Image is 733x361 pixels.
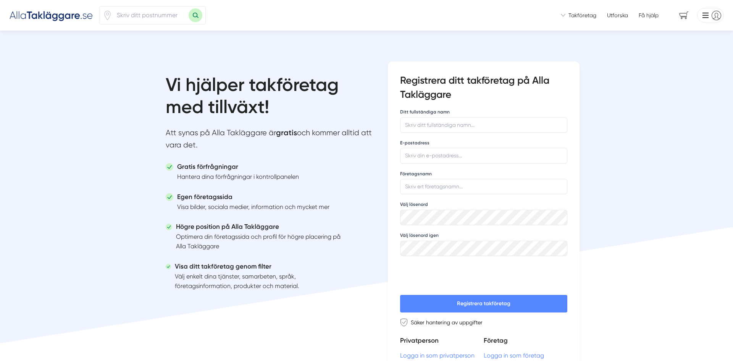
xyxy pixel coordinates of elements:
div: Säker hantering av uppgifter [400,319,567,326]
svg: Pin / Karta [103,11,112,20]
h5: Visa ditt takföretag genom filter [175,261,351,272]
strong: gratis [276,128,297,137]
h5: Företag [484,335,567,352]
span: Få hjälp [639,11,659,19]
a: Utforska [607,11,628,19]
h1: Vi hjälper takföretag med tillväxt! [166,74,376,124]
p: Välj enkelt dina tjänster, samarbeten, språk, företagsinformation, produkter och material. [175,272,351,291]
button: Sök med postnummer [189,8,202,22]
span: Klicka för att använda din position. [103,11,112,20]
p: Visa bilder, sociala medier, information och mycket mer [177,202,329,212]
input: Skriv ditt fullständiga namn... [400,117,567,133]
label: Ditt fullständiga namn [400,109,450,115]
p: Optimera din företagssida och profil för högre placering på Alla Takläggare [176,232,351,251]
h5: Gratis förfrågningar [177,162,299,172]
iframe: reCAPTCHA [400,262,516,292]
p: Att synas på Alla Takläggare är och kommer alltid att vara det. [166,127,376,155]
span: Takföretag [568,11,596,19]
label: E-postadress [400,140,429,146]
button: Registrera takföretag [400,295,567,312]
h5: Privatperson [400,335,484,352]
span: navigation-cart [674,9,694,22]
input: Skriv ditt postnummer [112,6,189,24]
a: Logga in som företag [484,352,567,359]
input: Skriv din e-postadress... [400,148,567,163]
h3: Registrera ditt takföretag på Alla Takläggare [400,74,567,108]
h5: Högre position på Alla Takläggare [176,222,351,232]
h5: Egen företagssida [177,192,329,202]
a: Logga in som privatperson [400,352,484,359]
p: Hantera dina förfrågningar i kontrollpanelen [177,172,299,181]
input: Skriv ert företagsnamn... [400,179,567,194]
label: Välj lösenord igen [400,232,439,238]
img: Alla Takläggare [9,9,93,21]
label: Företagsnamn [400,171,432,177]
label: Välj lösenord [400,201,428,207]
